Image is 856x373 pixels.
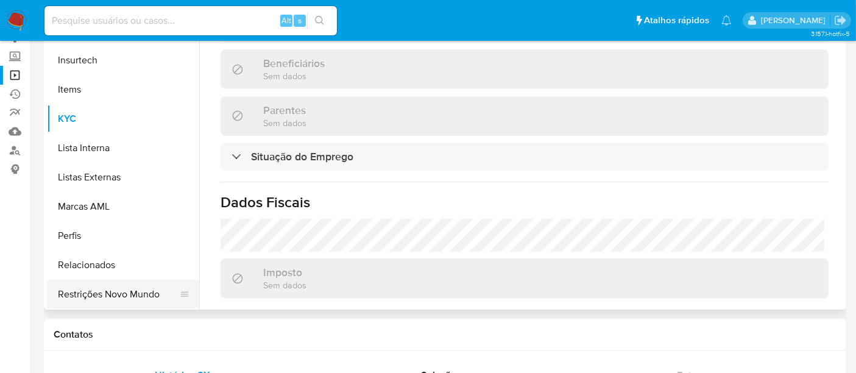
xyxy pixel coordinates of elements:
[761,15,830,26] p: alexandra.macedo@mercadolivre.com
[811,29,850,38] span: 3.157.1-hotfix-5
[307,12,332,29] button: search-icon
[251,150,353,163] h3: Situação do Emprego
[281,15,291,26] span: Alt
[221,193,829,211] h1: Dados Fiscais
[263,104,306,117] h3: Parentes
[721,15,732,26] a: Notificações
[47,133,199,163] button: Lista Interna
[47,280,189,309] button: Restrições Novo Mundo
[263,70,325,82] p: Sem dados
[263,266,306,279] h3: Imposto
[47,192,199,221] button: Marcas AML
[221,258,829,298] div: ImpostoSem dados
[221,143,829,171] div: Situação do Emprego
[47,250,199,280] button: Relacionados
[644,14,709,27] span: Atalhos rápidos
[47,75,199,104] button: Items
[221,49,829,89] div: BeneficiáriosSem dados
[263,279,306,291] p: Sem dados
[44,13,337,29] input: Pesquise usuários ou casos...
[47,221,199,250] button: Perfis
[221,96,829,136] div: ParentesSem dados
[834,14,847,27] a: Sair
[47,46,199,75] button: Insurtech
[54,329,837,341] h1: Contatos
[263,57,325,70] h3: Beneficiários
[298,15,302,26] span: s
[263,117,306,129] p: Sem dados
[47,104,199,133] button: KYC
[47,163,199,192] button: Listas Externas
